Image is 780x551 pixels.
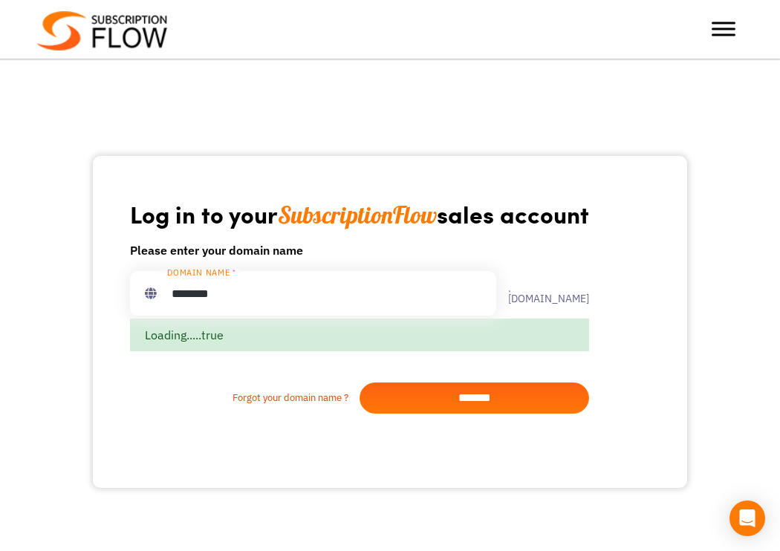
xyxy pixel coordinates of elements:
h6: Please enter your domain name [130,241,589,259]
div: Open Intercom Messenger [729,501,765,536]
img: Subscriptionflow [37,11,167,50]
span: SubscriptionFlow [278,200,437,229]
div: Loading.....true [130,319,589,351]
h1: Log in to your sales account [130,199,589,229]
label: .[DOMAIN_NAME] [496,283,589,304]
button: Toggle Menu [712,22,735,36]
a: Forgot your domain name ? [130,391,360,405]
